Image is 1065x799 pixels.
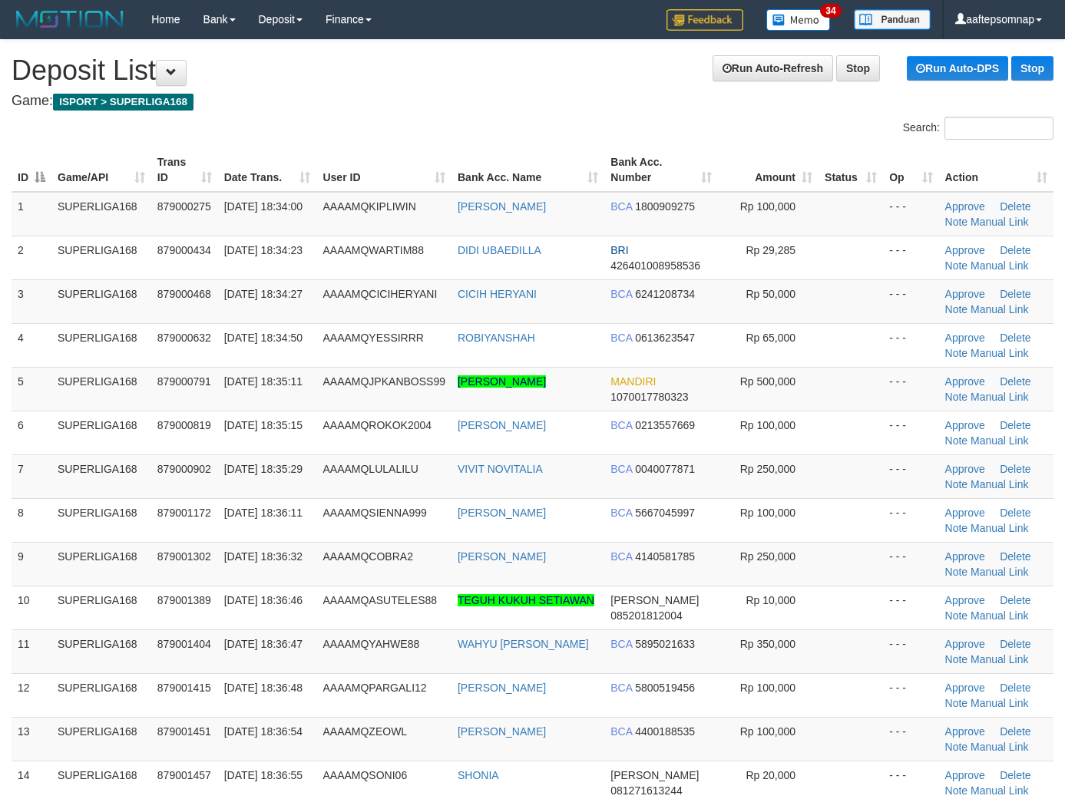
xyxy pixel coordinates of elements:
[458,507,546,519] a: [PERSON_NAME]
[836,55,880,81] a: Stop
[322,332,423,344] span: AAAAMQYESSIRRR
[51,411,151,454] td: SUPERLIGA168
[945,347,968,359] a: Note
[610,594,699,606] span: [PERSON_NAME]
[157,419,211,431] span: 879000819
[610,507,632,519] span: BCA
[322,769,407,781] span: AAAAMQSONI06
[218,148,317,192] th: Date Trans.: activate to sort column ascending
[971,391,1029,403] a: Manual Link
[635,332,695,344] span: Copy 0613623547 to clipboard
[1000,507,1030,519] a: Delete
[322,725,407,738] span: AAAAMQZEOWL
[53,94,193,111] span: ISPORT > SUPERLIGA168
[12,279,51,323] td: 3
[12,367,51,411] td: 5
[945,463,985,475] a: Approve
[854,9,931,30] img: panduan.png
[945,594,985,606] a: Approve
[971,522,1029,534] a: Manual Link
[458,682,546,694] a: [PERSON_NAME]
[883,411,938,454] td: - - -
[51,586,151,629] td: SUPERLIGA168
[971,566,1029,578] a: Manual Link
[746,288,795,300] span: Rp 50,000
[883,367,938,411] td: - - -
[740,507,795,519] span: Rp 100,000
[51,673,151,717] td: SUPERLIGA168
[819,148,883,192] th: Status: activate to sort column ascending
[945,303,968,315] a: Note
[51,279,151,323] td: SUPERLIGA168
[1000,332,1030,344] a: Delete
[12,148,51,192] th: ID: activate to sort column descending
[224,375,303,388] span: [DATE] 18:35:11
[945,244,985,256] a: Approve
[945,566,968,578] a: Note
[883,323,938,367] td: - - -
[746,594,795,606] span: Rp 10,000
[157,375,211,388] span: 879000791
[610,419,632,431] span: BCA
[322,288,437,300] span: AAAAMQCICIHERYANI
[945,682,985,694] a: Approve
[635,550,695,563] span: Copy 4140581785 to clipboard
[971,609,1029,622] a: Manual Link
[635,288,695,300] span: Copy 6241208734 to clipboard
[635,200,695,213] span: Copy 1800909275 to clipboard
[12,498,51,542] td: 8
[157,200,211,213] span: 879000275
[12,192,51,236] td: 1
[945,725,985,738] a: Approve
[157,332,211,344] span: 879000632
[1000,550,1030,563] a: Delete
[322,244,423,256] span: AAAAMQWARTIM88
[718,148,819,192] th: Amount: activate to sort column ascending
[740,725,795,738] span: Rp 100,000
[51,498,151,542] td: SUPERLIGA168
[740,463,795,475] span: Rp 250,000
[945,609,968,622] a: Note
[610,200,632,213] span: BCA
[610,391,688,403] span: Copy 1070017780323 to clipboard
[740,419,795,431] span: Rp 100,000
[945,200,985,213] a: Approve
[635,463,695,475] span: Copy 0040077871 to clipboard
[157,594,211,606] span: 879001389
[224,288,303,300] span: [DATE] 18:34:27
[883,192,938,236] td: - - -
[883,454,938,498] td: - - -
[766,9,831,31] img: Button%20Memo.svg
[883,498,938,542] td: - - -
[903,117,1053,140] label: Search:
[945,653,968,665] a: Note
[610,244,628,256] span: BRI
[51,367,151,411] td: SUPERLIGA168
[883,148,938,192] th: Op: activate to sort column ascending
[458,244,541,256] a: DIDI UBAEDILLA
[157,769,211,781] span: 879001457
[12,673,51,717] td: 12
[907,56,1008,81] a: Run Auto-DPS
[1000,463,1030,475] a: Delete
[971,216,1029,228] a: Manual Link
[945,638,985,650] a: Approve
[971,434,1029,447] a: Manual Link
[12,542,51,586] td: 9
[458,550,546,563] a: [PERSON_NAME]
[458,288,537,300] a: CICIH HERYANI
[939,148,1053,192] th: Action: activate to sort column ascending
[51,542,151,586] td: SUPERLIGA168
[322,682,426,694] span: AAAAMQPARGALI12
[945,434,968,447] a: Note
[224,638,303,650] span: [DATE] 18:36:47
[458,594,594,606] a: TEGUH KUKUH SETIAWAN
[945,391,968,403] a: Note
[322,550,412,563] span: AAAAMQCOBRA2
[610,550,632,563] span: BCA
[971,784,1029,797] a: Manual Link
[740,200,795,213] span: Rp 100,000
[971,347,1029,359] a: Manual Link
[971,259,1029,272] a: Manual Link
[883,673,938,717] td: - - -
